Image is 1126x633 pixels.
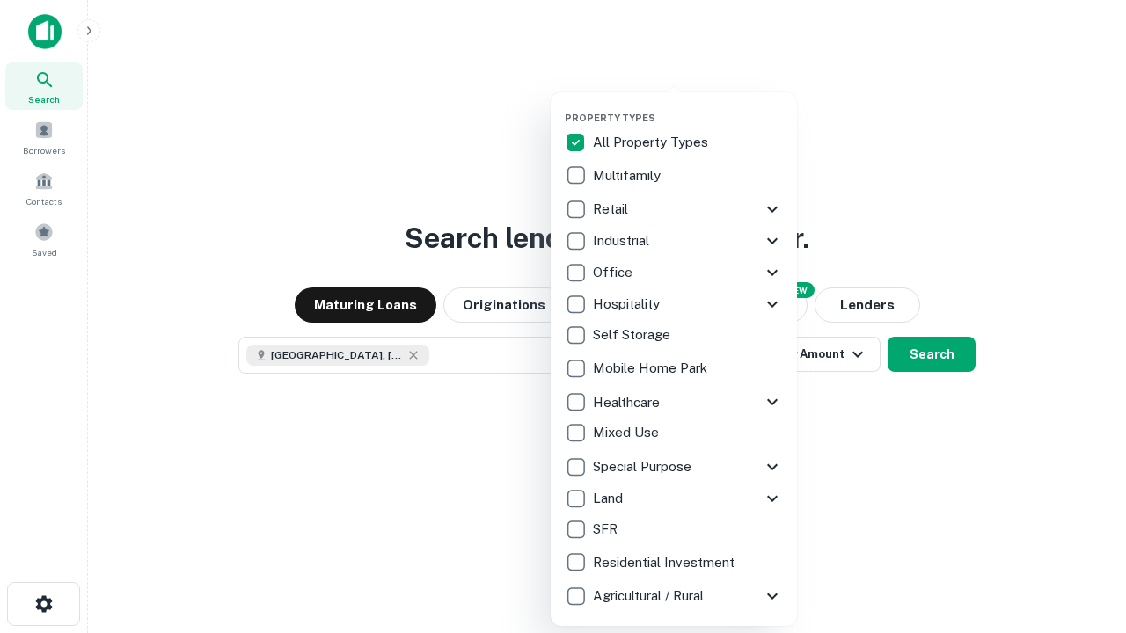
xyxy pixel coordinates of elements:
div: Special Purpose [565,451,783,483]
p: Multifamily [593,165,664,186]
p: Retail [593,199,632,220]
p: Residential Investment [593,552,738,573]
div: Healthcare [565,386,783,418]
div: Retail [565,193,783,225]
p: Industrial [593,230,653,251]
p: Mixed Use [593,422,662,443]
p: All Property Types [593,132,712,153]
div: Land [565,483,783,514]
div: Industrial [565,225,783,257]
div: Office [565,257,783,288]
div: Hospitality [565,288,783,320]
p: Self Storage [593,324,674,346]
p: Office [593,262,636,283]
p: Special Purpose [593,456,695,477]
p: Hospitality [593,294,663,315]
p: Land [593,488,626,509]
div: Agricultural / Rural [565,580,783,612]
p: SFR [593,519,621,540]
p: Mobile Home Park [593,358,711,379]
p: Healthcare [593,392,663,413]
p: Agricultural / Rural [593,586,707,607]
span: Property Types [565,113,655,123]
iframe: Chat Widget [1038,492,1126,577]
